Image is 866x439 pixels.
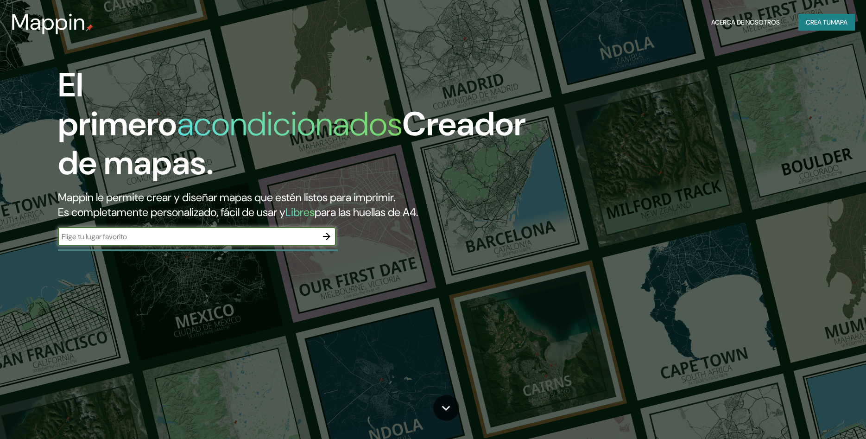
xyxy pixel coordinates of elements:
input: Elige tu lugar favorito [58,231,317,242]
iframe: Help widget launcher [784,403,856,429]
img: mapapin-pin [86,24,93,32]
h1: El primero Creador de mapas. [58,66,526,190]
h2: Mappin le permite crear y diseñar mapas que estén listos para imprimir. Es completamente personal... [58,190,491,220]
h1: acondicionados [177,102,402,146]
h3: Mappin [11,9,86,35]
button: Acerca de Nosotros [708,14,784,31]
h5: Libres [285,205,315,219]
button: Crea tuMapa [798,14,855,31]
